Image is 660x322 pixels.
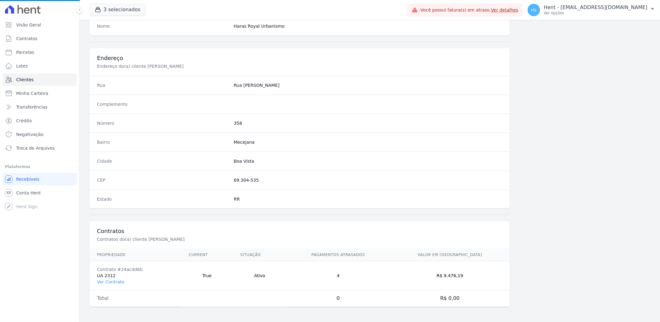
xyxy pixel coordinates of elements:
a: Contratos [2,32,77,45]
a: Visão Geral [2,19,77,31]
span: Crédito [16,118,32,124]
a: Lotes [2,60,77,72]
span: Hs [531,8,537,12]
a: Conta Hent [2,187,77,199]
h3: Contratos [97,227,502,235]
dt: Estado [97,196,229,202]
span: Minha Carteira [16,90,48,96]
td: Ativo [233,261,286,290]
span: Você possui fatura(s) em atraso. [420,7,518,13]
td: 4 [286,261,390,290]
a: Negativação [2,128,77,141]
dd: Boa Vista [234,158,502,164]
div: Plataformas [5,163,74,170]
td: True [181,261,233,290]
a: Recebíveis [2,173,77,185]
span: Negativação [16,131,44,138]
dd: Mecejana [234,139,502,145]
p: Hent - [EMAIL_ADDRESS][DOMAIN_NAME] [544,4,648,11]
a: Crédito [2,114,77,127]
td: 0 [286,290,390,307]
dt: Cidade [97,158,229,164]
th: Pagamentos Atrasados [286,249,390,261]
dt: Rua [97,82,229,88]
dd: 69.304-535 [234,177,502,183]
a: Ver detalhes [491,7,518,12]
dt: Nome [97,23,229,29]
dt: Complemento [97,101,229,107]
span: Recebíveis [16,176,39,182]
span: Conta Hent [16,190,41,196]
dd: RR [234,196,502,202]
a: Ver Contrato [97,279,124,284]
a: Clientes [2,73,77,86]
dd: 358 [234,120,502,126]
th: Current [181,249,233,261]
span: Lotes [16,63,28,69]
th: Situação [233,249,286,261]
p: Contratos do(a) cliente [PERSON_NAME] [97,236,306,242]
a: Transferências [2,101,77,113]
span: Transferências [16,104,48,110]
span: Parcelas [16,49,34,55]
td: Total [89,290,181,307]
td: UA 2312 [89,261,181,290]
dt: Bairro [97,139,229,145]
a: Troca de Arquivos [2,142,77,154]
p: Endereço do(a) cliente [PERSON_NAME] [97,63,306,69]
span: Visão Geral [16,22,41,28]
a: Parcelas [2,46,77,58]
div: Contrato #24acdd6b [97,266,174,273]
span: Clientes [16,77,34,83]
th: Valor em [GEOGRAPHIC_DATA] [390,249,510,261]
dt: CEP [97,177,229,183]
button: 3 selecionados [89,4,146,16]
td: R$ 9.476,19 [390,261,510,290]
p: Ver opções [544,11,648,16]
dd: Haras Royal Urbanismo [234,23,502,29]
span: Troca de Arquivos [16,145,55,151]
dt: Número [97,120,229,126]
dd: Rua [PERSON_NAME] [234,82,502,88]
th: Propriedade [89,249,181,261]
span: Contratos [16,35,37,42]
h3: Endereço [97,54,502,62]
a: Minha Carteira [2,87,77,100]
button: Hs Hent - [EMAIL_ADDRESS][DOMAIN_NAME] Ver opções [523,1,660,19]
td: R$ 0,00 [390,290,510,307]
